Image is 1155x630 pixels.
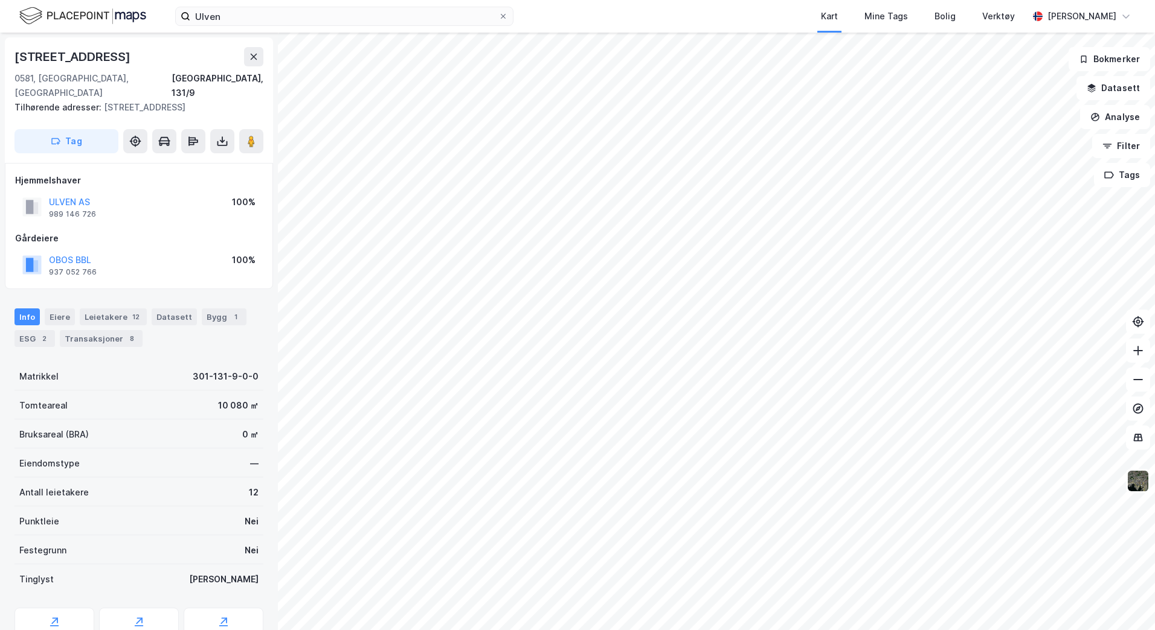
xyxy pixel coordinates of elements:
[14,330,55,347] div: ESG
[232,253,256,267] div: 100%
[15,173,263,188] div: Hjemmelshaver
[1047,9,1116,24] div: [PERSON_NAME]
[14,71,172,100] div: 0581, [GEOGRAPHIC_DATA], [GEOGRAPHIC_DATA]
[245,543,259,558] div: Nei
[1069,47,1150,71] button: Bokmerker
[19,398,68,413] div: Tomteareal
[864,9,908,24] div: Mine Tags
[245,514,259,529] div: Nei
[15,231,263,246] div: Gårdeiere
[1095,572,1155,630] iframe: Chat Widget
[126,332,138,345] div: 8
[232,195,256,209] div: 100%
[242,427,259,442] div: 0 ㎡
[172,71,263,100] div: [GEOGRAPHIC_DATA], 131/9
[14,102,104,112] span: Tilhørende adresser:
[249,485,259,500] div: 12
[38,332,50,345] div: 2
[935,9,956,24] div: Bolig
[982,9,1015,24] div: Verktøy
[1092,134,1150,158] button: Filter
[19,369,59,384] div: Matrikkel
[19,456,80,471] div: Eiendomstype
[49,209,96,219] div: 989 146 726
[14,129,118,153] button: Tag
[1094,163,1150,187] button: Tags
[193,369,259,384] div: 301-131-9-0-0
[1080,105,1150,129] button: Analyse
[218,398,259,413] div: 10 080 ㎡
[19,5,146,27] img: logo.f888ab2527a4732fd821a326f86c7f29.svg
[80,308,147,325] div: Leietakere
[60,330,143,347] div: Transaksjoner
[19,485,89,500] div: Antall leietakere
[19,543,66,558] div: Festegrunn
[202,308,246,325] div: Bygg
[49,267,97,277] div: 937 052 766
[1095,572,1155,630] div: Kontrollprogram for chat
[14,100,254,115] div: [STREET_ADDRESS]
[19,427,89,442] div: Bruksareal (BRA)
[1076,76,1150,100] button: Datasett
[230,311,242,323] div: 1
[19,572,54,587] div: Tinglyst
[14,308,40,325] div: Info
[45,308,75,325] div: Eiere
[250,456,259,471] div: —
[189,572,259,587] div: [PERSON_NAME]
[19,514,59,529] div: Punktleie
[821,9,838,24] div: Kart
[14,47,133,66] div: [STREET_ADDRESS]
[1127,469,1150,492] img: 9k=
[130,311,142,323] div: 12
[190,7,498,25] input: Søk på adresse, matrikkel, gårdeiere, leietakere eller personer
[152,308,197,325] div: Datasett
